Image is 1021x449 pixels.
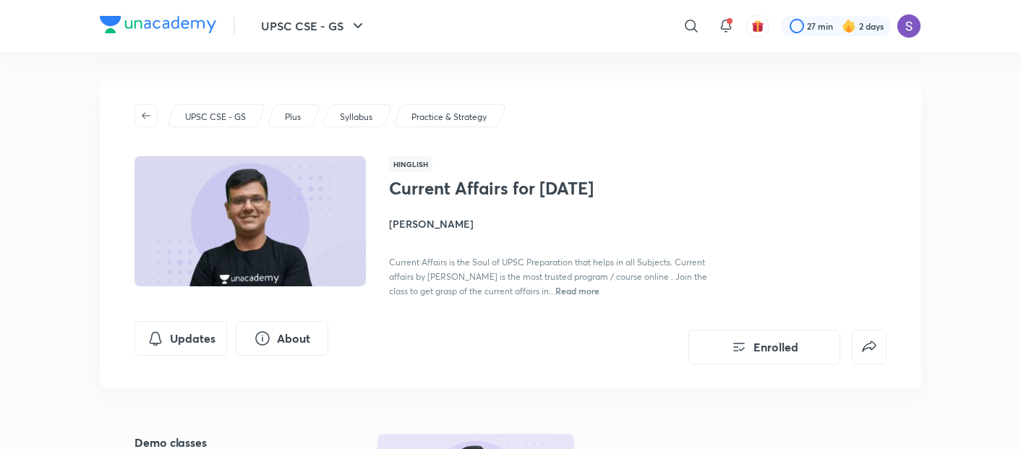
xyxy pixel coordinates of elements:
[389,216,713,231] h4: [PERSON_NAME]
[751,20,764,33] img: avatar
[897,14,921,38] img: Satnam Singh
[555,285,599,296] span: Read more
[340,111,372,124] p: Syllabus
[185,111,246,124] p: UPSC CSE - GS
[252,12,375,40] button: UPSC CSE - GS
[100,16,216,33] img: Company Logo
[411,111,487,124] p: Practice & Strategy
[236,321,328,356] button: About
[389,156,432,172] span: Hinglish
[183,111,249,124] a: UPSC CSE - GS
[842,19,856,33] img: streak
[100,16,216,37] a: Company Logo
[134,321,227,356] button: Updates
[389,257,707,296] span: Current Affairs is the Soul of UPSC Preparation that helps in all Subjects. Current affairs by [P...
[389,178,625,199] h1: Current Affairs for [DATE]
[132,155,368,288] img: Thumbnail
[285,111,301,124] p: Plus
[746,14,769,38] button: avatar
[409,111,490,124] a: Practice & Strategy
[852,330,887,364] button: false
[338,111,375,124] a: Syllabus
[688,330,840,364] button: Enrolled
[283,111,304,124] a: Plus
